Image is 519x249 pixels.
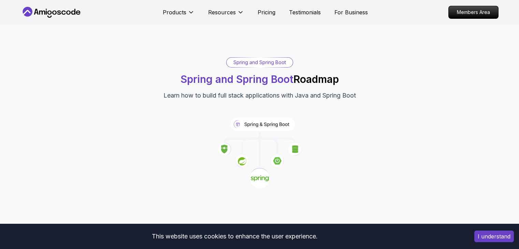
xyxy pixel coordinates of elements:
[449,6,498,18] p: Members Area
[5,229,464,244] div: This website uses cookies to enhance the user experience.
[477,206,519,239] iframe: chat widget
[181,73,339,85] h1: Roadmap
[258,8,275,16] a: Pricing
[334,8,368,16] a: For Business
[289,8,321,16] a: Testimonials
[208,8,236,16] p: Resources
[227,58,293,67] div: Spring and Spring Boot
[448,6,499,19] a: Members Area
[163,91,356,100] p: Learn how to build full stack applications with Java and Spring Boot
[208,8,244,22] button: Resources
[181,73,293,85] span: Spring and Spring Boot
[163,8,194,22] button: Products
[163,8,186,16] p: Products
[474,231,514,242] button: Accept cookies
